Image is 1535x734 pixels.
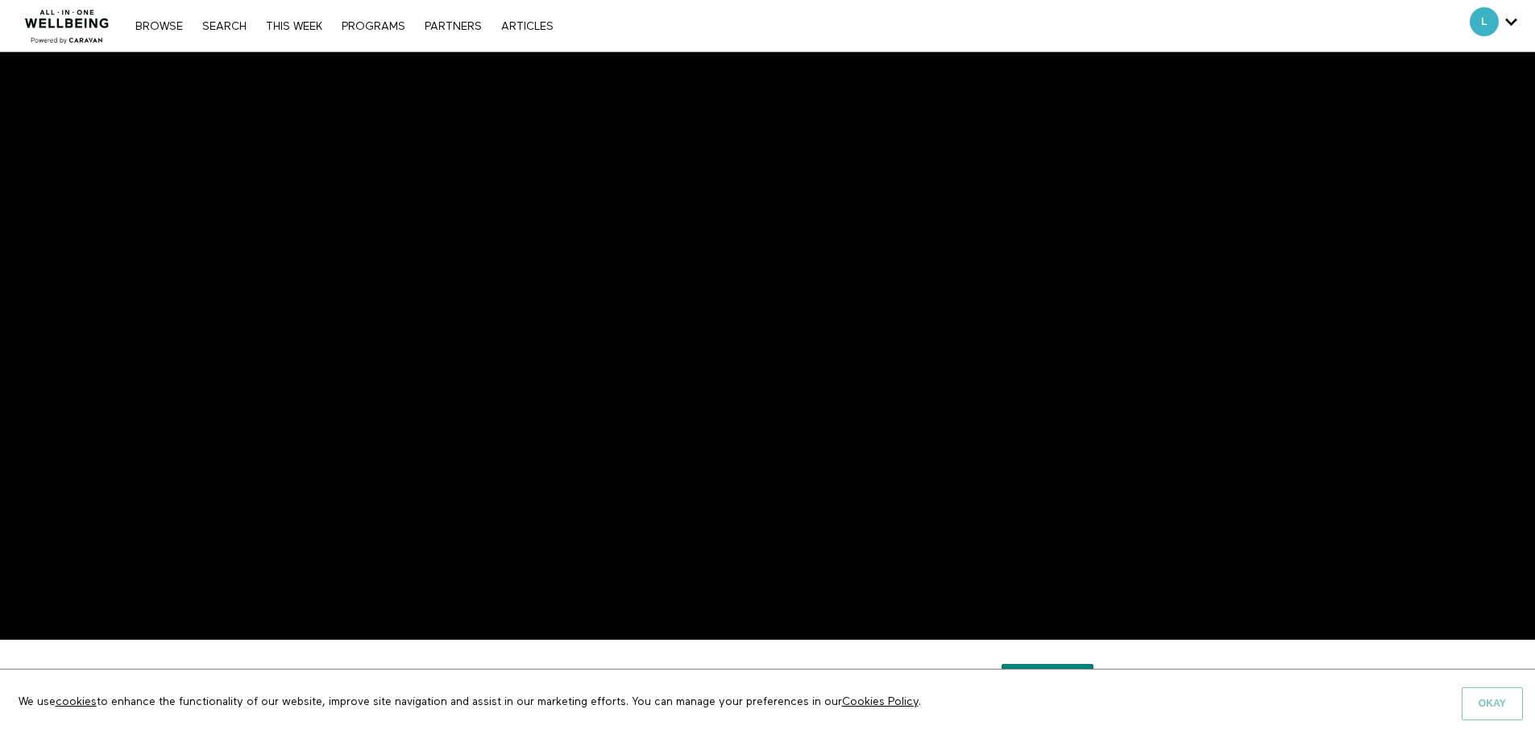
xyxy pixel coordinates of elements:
a: PARTNERS [417,21,490,32]
button: Okay [1462,687,1523,719]
a: ARTICLES [493,21,562,32]
a: PROGRAMS [334,21,413,32]
a: cookies [56,696,97,707]
a: Cookies Policy [842,696,919,707]
a: Browse [127,21,191,32]
a: THIS WEEK [258,21,330,32]
a: Search [194,21,255,32]
button: My list [1002,664,1093,693]
nav: Primary [127,18,561,34]
p: We use to enhance the functionality of our website, improve site navigation and assist in our mar... [6,682,1210,722]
